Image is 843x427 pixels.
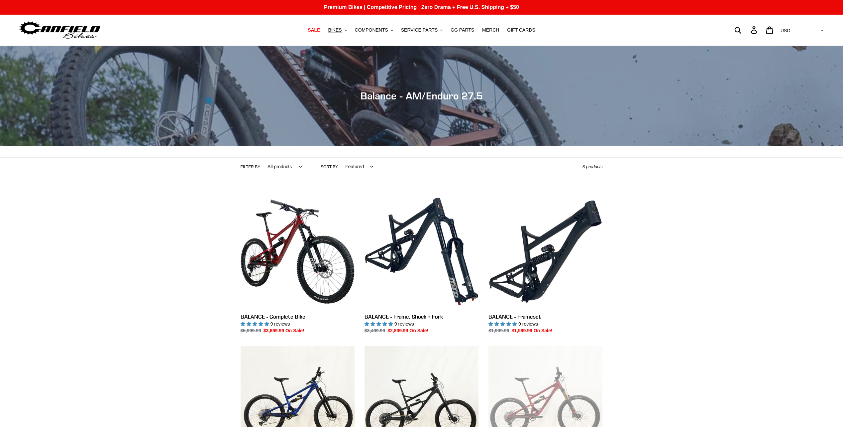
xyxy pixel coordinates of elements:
[738,23,755,37] input: Search
[304,26,323,35] a: SALE
[325,26,350,35] button: BIKES
[352,26,396,35] button: COMPONENTS
[361,90,482,102] span: Balance - AM/Enduro 27.5
[582,164,603,169] span: 6 products
[241,164,261,170] label: Filter by
[398,26,446,35] button: SERVICE PARTS
[401,27,438,33] span: SERVICE PARTS
[504,26,539,35] a: GIFT CARDS
[355,27,388,33] span: COMPONENTS
[321,164,338,170] label: Sort by
[482,27,499,33] span: MERCH
[479,26,502,35] a: MERCH
[308,27,320,33] span: SALE
[451,27,474,33] span: GG PARTS
[507,27,535,33] span: GIFT CARDS
[18,20,101,41] img: Canfield Bikes
[447,26,477,35] a: GG PARTS
[328,27,342,33] span: BIKES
